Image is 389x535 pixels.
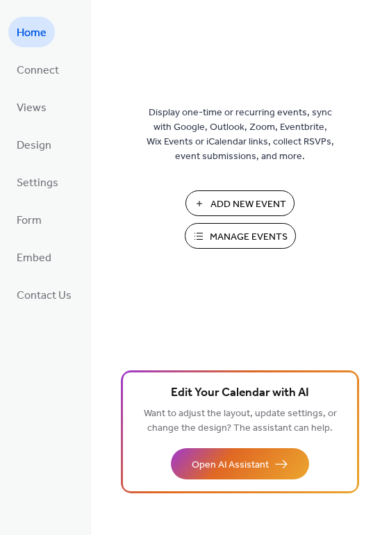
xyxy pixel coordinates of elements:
span: Connect [17,60,59,82]
span: Manage Events [210,230,288,245]
a: Settings [8,167,67,197]
span: Form [17,210,42,232]
span: Want to adjust the layout, update settings, or change the design? The assistant can help. [144,404,337,438]
span: Views [17,97,47,120]
span: Contact Us [17,285,72,307]
span: Open AI Assistant [192,458,269,472]
a: Connect [8,54,67,85]
a: Design [8,129,60,160]
a: Home [8,17,55,47]
span: Edit Your Calendar with AI [171,384,309,403]
span: Display one-time or recurring events, sync with Google, Outlook, Zoom, Eventbrite, Wix Events or ... [147,106,334,164]
a: Contact Us [8,279,80,310]
button: Manage Events [185,223,296,249]
span: Design [17,135,51,157]
a: Form [8,204,50,235]
a: Embed [8,242,60,272]
span: Home [17,22,47,44]
a: Views [8,92,55,122]
button: Add New Event [185,190,295,216]
span: Embed [17,247,51,270]
span: Settings [17,172,58,195]
span: Add New Event [210,197,286,212]
button: Open AI Assistant [171,448,309,479]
